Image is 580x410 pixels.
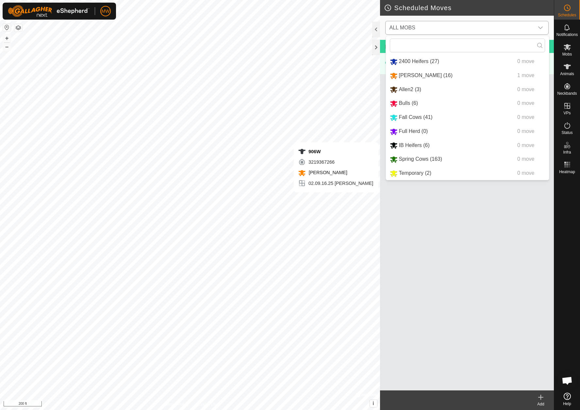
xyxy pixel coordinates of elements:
li: IB Heifers [386,139,549,152]
a: Contact Us [196,402,216,407]
div: dropdown trigger [534,21,547,34]
div: Open chat [557,371,577,390]
li: Bulls [386,97,549,110]
span: ALL MOBS [389,25,415,30]
span: 0 move [517,114,534,120]
div: 906W [298,148,373,156]
span: 0 move [517,100,534,106]
span: Neckbands [557,91,577,95]
li: Fall Cows [386,111,549,124]
li: Spring Cows [386,153,549,166]
span: Infra [563,150,571,154]
span: Fall Cows (41) [399,114,433,120]
span: i [373,401,374,406]
a: Help [554,390,580,408]
span: Full Herd (0) [399,128,428,134]
span: IB Heifers (6) [399,142,430,148]
img: Turn off schedule move [544,60,550,67]
span: Spring Cows (163) [399,156,442,162]
span: [PERSON_NAME] (16) [399,73,453,78]
li: 2400 Heifers [386,55,549,68]
span: [DATE] [385,44,398,49]
div: 02.09.16.25 [PERSON_NAME] [298,179,373,187]
div: 3219367266 [298,158,373,166]
li: Allen2 [386,83,549,96]
li: Full Herd [386,125,549,138]
span: Help [563,402,571,406]
span: 0 move [517,142,534,148]
span: ALL MOBS [387,21,534,34]
span: Heatmap [559,170,575,174]
h2: Scheduled Moves [384,4,554,12]
button: Reset Map [3,24,11,31]
span: Allen2 (3) [399,87,421,92]
button: + [3,34,11,42]
span: 0 move [517,170,534,176]
span: 1 move [517,73,534,78]
span: [PERSON_NAME] [307,170,347,175]
a: Privacy Policy [164,402,189,407]
span: Status [561,131,572,135]
span: 0 move [517,156,534,162]
span: Bulls (6) [399,100,418,106]
span: Temporary (2) [399,170,432,176]
li: Temporary [386,167,549,180]
div: Add [528,401,554,407]
li: Allen [386,69,549,82]
span: VPs [563,111,571,115]
span: Mobs [562,52,572,56]
span: Notifications [556,33,578,37]
button: Map Layers [14,24,22,32]
span: 0 move [517,58,534,64]
span: 2400 Heifers (27) [399,58,439,64]
button: i [370,400,377,407]
span: Schedules [558,13,576,17]
span: 0 move [517,128,534,134]
img: Gallagher Logo [8,5,90,17]
button: – [3,43,11,51]
span: MW [102,8,110,15]
span: 0 move [517,87,534,92]
span: Animals [560,72,574,76]
ul: Option List [386,55,549,180]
